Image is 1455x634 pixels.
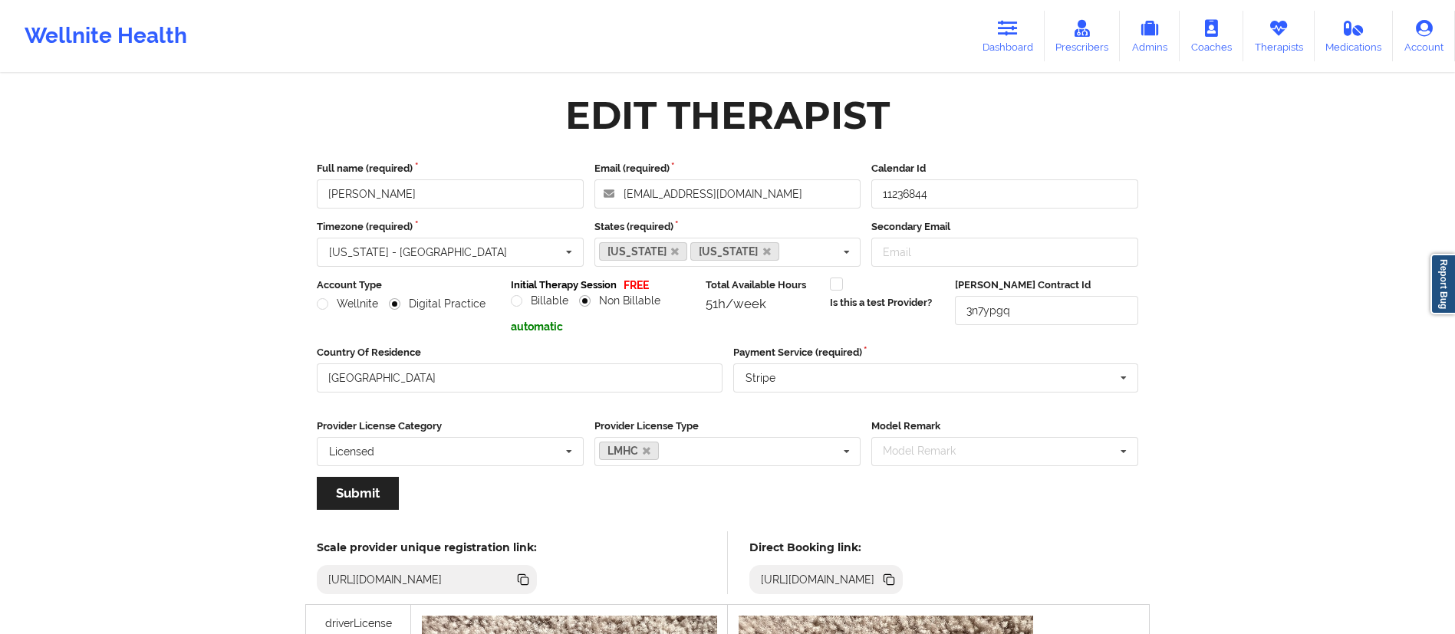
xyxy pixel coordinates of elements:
[317,179,584,209] input: Full name
[871,238,1138,267] input: Email
[329,247,507,258] div: [US_STATE] - [GEOGRAPHIC_DATA]
[755,572,881,587] div: [URL][DOMAIN_NAME]
[594,179,861,209] input: Email address
[871,161,1138,176] label: Calendar Id
[317,345,723,360] label: Country Of Residence
[511,294,568,307] label: Billable
[317,419,584,434] label: Provider License Category
[749,540,904,554] h5: Direct Booking link:
[830,295,932,310] label: Is this a test Provider?
[871,219,1138,235] label: Secondary Email
[955,278,1138,293] label: [PERSON_NAME] Contract Id
[594,161,861,176] label: Email (required)
[871,179,1138,209] input: Calendar Id
[317,297,378,310] label: Wellnite
[317,219,584,235] label: Timezone (required)
[1315,11,1394,61] a: Medications
[579,294,660,307] label: Non Billable
[746,373,775,383] div: Stripe
[599,442,660,460] a: LMHC
[511,278,617,293] label: Initial Therapy Session
[389,297,486,310] label: Digital Practice
[971,11,1045,61] a: Dashboard
[329,446,374,457] div: Licensed
[511,319,694,334] p: automatic
[624,278,649,293] p: FREE
[565,91,890,140] div: Edit Therapist
[1045,11,1121,61] a: Prescribers
[1430,254,1455,314] a: Report Bug
[317,477,399,510] button: Submit
[955,296,1138,325] input: Deel Contract Id
[1243,11,1315,61] a: Therapists
[599,242,688,261] a: [US_STATE]
[879,442,978,460] div: Model Remark
[1120,11,1180,61] a: Admins
[594,219,861,235] label: States (required)
[1180,11,1243,61] a: Coaches
[322,572,449,587] div: [URL][DOMAIN_NAME]
[871,419,1138,434] label: Model Remark
[706,278,819,293] label: Total Available Hours
[317,540,537,554] h5: Scale provider unique registration link:
[706,296,819,311] div: 51h/week
[733,345,1139,360] label: Payment Service (required)
[690,242,779,261] a: [US_STATE]
[594,419,861,434] label: Provider License Type
[1393,11,1455,61] a: Account
[317,161,584,176] label: Full name (required)
[317,278,500,293] label: Account Type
